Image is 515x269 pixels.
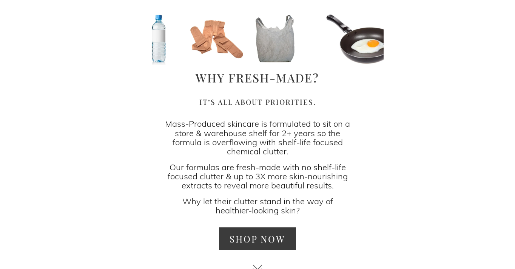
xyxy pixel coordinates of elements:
[165,98,351,106] h2: It’s all about priorities.
[188,12,246,65] img: Resize of Clutter Images (9).jpg
[131,71,384,85] h1: Why Fresh-Made?
[165,196,351,215] p: Why let their clutter stand in the way of healthier-looking skin?
[130,12,188,65] img: Resize of Clutter Images (5).jpg
[246,12,304,65] img: Resize of Clutter Images (6).jpg
[304,12,423,65] img: Resize of Clutter Images (19).jpg
[165,119,351,155] p: Mass-Produced skincare is formulated to sit on a store & warehouse shelf for 2+ years so the form...
[165,162,351,190] p: Our formulas are fresh-made with no shelf-life focused clutter & up to 3X more skin-nourishing ex...
[219,227,296,250] a: Shop Now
